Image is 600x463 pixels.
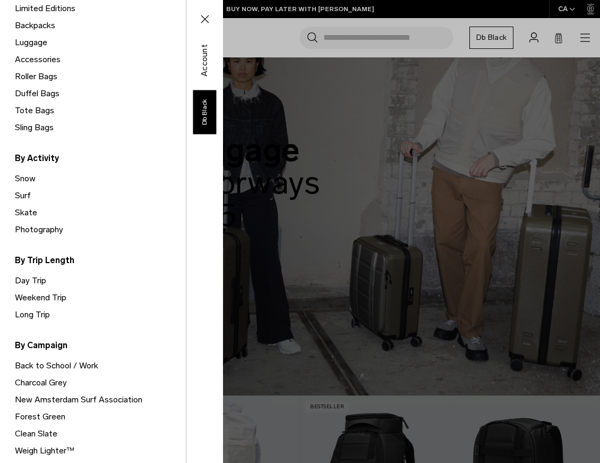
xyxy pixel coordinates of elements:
[193,90,216,134] a: Db Black
[15,408,186,425] a: Forest Green
[15,254,186,267] span: By Trip Length
[15,357,186,374] a: Back to School / Work
[15,187,186,204] a: Surf
[15,51,186,68] a: Accessories
[15,306,186,323] a: Long Trip
[15,204,186,221] a: Skate
[15,119,186,136] a: Sling Bags
[15,152,186,165] span: By Activity
[15,425,186,442] a: Clean Slate
[15,34,186,51] a: Luggage
[15,85,186,102] a: Duffel Bags
[15,272,186,289] a: Day Trip
[15,102,186,119] a: Tote Bags
[15,170,186,187] a: Snow
[15,289,186,306] a: Weekend Trip
[15,68,186,85] a: Roller Bags
[194,54,216,66] a: Account
[15,442,186,459] a: Weigh Lighter™
[199,44,211,77] span: Account
[15,221,186,238] a: Photography
[15,17,186,34] a: Backpacks
[15,339,186,352] span: By Campaign
[15,374,186,391] a: Charcoal Grey
[15,391,186,408] a: New Amsterdam Surf Association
